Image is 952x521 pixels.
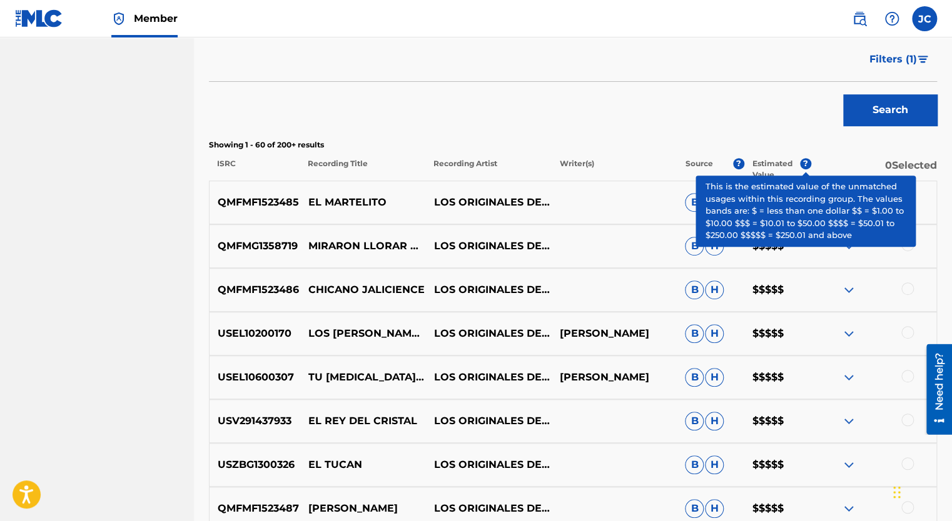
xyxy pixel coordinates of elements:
span: ? [800,158,811,169]
p: QMFMG1358719 [210,239,300,254]
p: EL REY DEL CRISTAL [300,414,426,429]
span: B [685,368,704,387]
img: expand [841,195,856,210]
div: Need help? [14,9,31,66]
span: H [705,499,724,518]
p: CHICANO JALICIENCE [300,282,426,297]
p: $$$$$ [744,501,811,516]
p: LOS ORIGINALES DE [GEOGRAPHIC_DATA][PERSON_NAME] [425,282,551,297]
p: USEL10200170 [210,326,300,341]
span: Member [134,11,178,26]
span: B [685,237,704,256]
p: LOS ORIGINALES DE [GEOGRAPHIC_DATA][PERSON_NAME] [425,326,551,341]
p: QMFMF1523485 [210,195,300,210]
p: $$$$$ [744,326,811,341]
button: Search [843,94,937,126]
img: MLC Logo [15,9,63,27]
p: LOS ORIGINALES DE [GEOGRAPHIC_DATA][PERSON_NAME] [425,239,551,254]
p: Showing 1 - 60 of 200+ results [209,139,937,151]
p: ISRC [209,158,300,181]
p: [PERSON_NAME] [551,326,677,341]
span: H [705,324,724,343]
p: $$$$$ [744,414,811,429]
span: H [705,237,724,256]
p: $$$$$ [744,282,811,297]
span: H [705,412,724,430]
span: Filters ( 1 ) [869,52,917,67]
iframe: Chat Widget [889,461,952,521]
span: B [685,280,704,299]
img: search [852,11,867,26]
span: H [705,280,724,299]
p: QMFMF1523486 [210,282,300,297]
p: QMFMF1523487 [210,501,300,516]
img: expand [841,457,856,472]
p: [PERSON_NAME] [551,370,677,385]
p: LOS ORIGINALES DE [GEOGRAPHIC_DATA][PERSON_NAME] [425,457,551,472]
img: expand [841,501,856,516]
p: LOS [PERSON_NAME][GEOGRAPHIC_DATA] [300,326,426,341]
p: TU [MEDICAL_DATA] HIELO [300,370,426,385]
p: LOS ORIGINALES DE [GEOGRAPHIC_DATA][PERSON_NAME] [425,195,551,210]
span: B [685,193,704,212]
span: B [685,412,704,430]
p: Writer(s) [551,158,677,181]
p: Source [686,158,713,181]
img: expand [841,239,856,254]
img: help [884,11,899,26]
p: LOS ORIGINALES DE [GEOGRAPHIC_DATA][PERSON_NAME] [425,501,551,516]
p: EL MARTELITO [300,195,426,210]
div: Drag [893,474,901,511]
p: USV291437933 [210,414,300,429]
p: USZBG1300326 [210,457,300,472]
div: User Menu [912,6,937,31]
p: EL TUCAN [300,457,426,472]
p: USEL10600307 [210,370,300,385]
img: Top Rightsholder [111,11,126,26]
button: Filters (1) [862,44,937,75]
span: H [705,455,724,474]
p: Estimated Value [752,158,800,181]
p: Recording Title [300,158,425,181]
p: [PERSON_NAME] [300,501,426,516]
span: B [685,499,704,518]
p: $$$$$ [744,457,811,472]
img: filter [918,56,928,63]
span: B [685,324,704,343]
img: expand [841,326,856,341]
p: Recording Artist [425,158,551,181]
p: LOS ORIGINALES DE [GEOGRAPHIC_DATA][PERSON_NAME] [425,414,551,429]
p: LOS ORIGINALES DE [GEOGRAPHIC_DATA][PERSON_NAME] [425,370,551,385]
span: H [705,368,724,387]
span: H [705,193,724,212]
img: expand [841,370,856,385]
a: Public Search [847,6,872,31]
img: expand [841,414,856,429]
p: MIRARON LLORAR A ESTE HOMBRE [300,239,426,254]
p: $$$$$ [744,195,811,210]
p: $$$$$ [744,370,811,385]
p: 0 Selected [811,158,937,181]
iframe: Resource Center [917,344,952,435]
p: $$$$$ [744,239,811,254]
span: B [685,455,704,474]
div: Help [879,6,904,31]
img: expand [841,282,856,297]
span: ? [733,158,744,169]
